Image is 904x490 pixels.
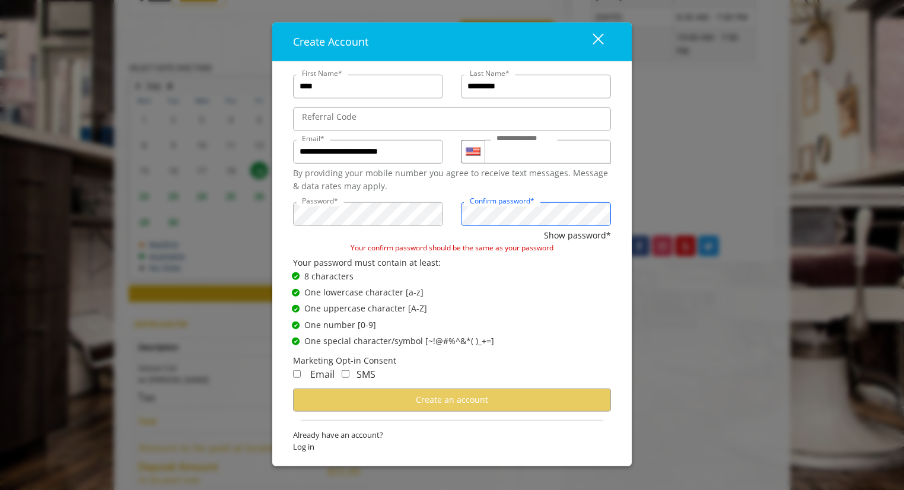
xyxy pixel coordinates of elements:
span: SMS [356,368,375,381]
span: ✔ [294,336,298,346]
label: Confirm password* [464,195,540,206]
span: Email [310,368,335,381]
span: One lowercase character [a-z] [304,286,424,299]
input: Password [293,202,443,225]
span: One special character/symbol [~!@#%^&*( )_+=] [304,335,494,348]
label: Password* [296,195,344,206]
input: ReferralCode [293,107,611,131]
button: close dialog [571,29,611,53]
div: Country [461,140,485,164]
span: Already have an account? [293,428,611,441]
div: Your confirm password should be the same as your password [293,242,611,253]
label: Last Name* [464,68,515,79]
span: Create Account [293,34,368,49]
div: Your password must contain at least: [293,256,611,269]
label: Email* [296,133,330,144]
input: FirstName [293,75,443,98]
div: Marketing Opt-in Consent [293,354,611,367]
button: Create an account [293,388,611,411]
span: ✔ [294,288,298,297]
button: Show password* [544,228,611,241]
span: One number [0-9] [304,319,376,332]
label: First Name* [296,68,348,79]
div: close dialog [579,33,603,50]
input: Receive Marketing Email [293,370,301,378]
span: Create an account [416,394,488,405]
input: Email [293,140,443,164]
input: Lastname [461,75,611,98]
span: 8 characters [304,269,354,282]
div: By providing your mobile number you agree to receive text messages. Message & data rates may apply. [293,167,611,193]
input: Receive Marketing SMS [342,370,349,378]
span: ✔ [294,304,298,313]
span: One uppercase character [A-Z] [304,302,427,315]
span: ✔ [294,272,298,281]
span: Log in [293,441,611,453]
span: ✔ [294,320,298,330]
input: ConfirmPassword [461,202,611,225]
label: Referral Code [296,110,362,123]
